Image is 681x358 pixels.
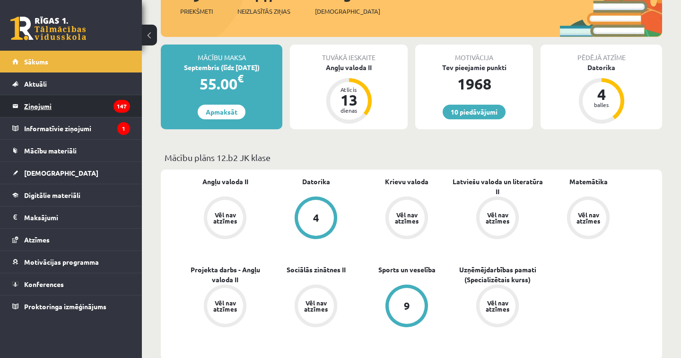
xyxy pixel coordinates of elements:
[415,63,533,72] div: Tev pieejamie punkti
[180,285,271,329] a: Vēl nav atzīmes
[541,63,662,125] a: Datorika 4 balles
[12,206,130,228] a: Maksājumi
[541,63,662,72] div: Datorika
[24,280,64,288] span: Konferences
[443,105,506,119] a: 10 piedāvājumi
[378,265,436,275] a: Sports un veselība
[161,45,282,63] div: Mācību maksa
[335,92,363,107] div: 13
[212,212,238,224] div: Vēl nav atzīmes
[24,146,77,155] span: Mācību materiāli
[290,63,408,72] div: Angļu valoda II
[161,63,282,72] div: Septembris (līdz [DATE])
[12,73,130,95] a: Aktuāli
[452,197,543,241] a: Vēl nav atzīmes
[587,102,616,107] div: balles
[24,206,130,228] legend: Maksājumi
[24,169,98,177] span: [DEMOGRAPHIC_DATA]
[24,258,99,266] span: Motivācijas programma
[569,177,608,187] a: Matemātika
[10,17,86,40] a: Rīgas 1. Tālmācības vidusskola
[12,162,130,184] a: [DEMOGRAPHIC_DATA]
[212,300,238,312] div: Vēl nav atzīmes
[290,63,408,125] a: Angļu valoda II Atlicis 13 dienas
[24,235,50,244] span: Atzīmes
[415,72,533,95] div: 1968
[237,72,244,85] span: €
[543,197,634,241] a: Vēl nav atzīmes
[361,197,452,241] a: Vēl nav atzīmes
[180,7,213,16] span: Priekšmeti
[198,105,245,119] a: Apmaksāt
[24,191,80,199] span: Digitālie materiāli
[415,45,533,63] div: Motivācija
[484,212,511,224] div: Vēl nav atzīmes
[452,265,543,285] a: Uzņēmējdarbības pamati (Specializētais kurss)
[587,87,616,102] div: 4
[165,151,658,164] p: Mācību plāns 12.b2 JK klase
[12,273,130,295] a: Konferences
[302,177,330,187] a: Datorika
[452,285,543,329] a: Vēl nav atzīmes
[24,95,130,117] legend: Ziņojumi
[12,184,130,206] a: Digitālie materiāli
[117,122,130,135] i: 1
[303,300,329,312] div: Vēl nav atzīmes
[237,7,290,16] span: Neizlasītās ziņas
[24,117,130,139] legend: Informatīvie ziņojumi
[452,177,543,197] a: Latviešu valoda un literatūra II
[315,7,380,16] span: [DEMOGRAPHIC_DATA]
[180,265,271,285] a: Projekta darbs - Angļu valoda II
[393,212,420,224] div: Vēl nav atzīmes
[541,45,662,63] div: Pēdējā atzīme
[290,45,408,63] div: Tuvākā ieskaite
[575,212,602,224] div: Vēl nav atzīmes
[271,285,361,329] a: Vēl nav atzīmes
[313,213,319,223] div: 4
[12,251,130,273] a: Motivācijas programma
[484,300,511,312] div: Vēl nav atzīmes
[385,177,428,187] a: Krievu valoda
[12,51,130,72] a: Sākums
[202,177,248,187] a: Angļu valoda II
[335,87,363,92] div: Atlicis
[335,107,363,113] div: dienas
[12,295,130,317] a: Proktoringa izmēģinājums
[361,285,452,329] a: 9
[113,100,130,113] i: 147
[180,197,271,241] a: Vēl nav atzīmes
[12,117,130,139] a: Informatīvie ziņojumi1
[404,301,410,311] div: 9
[24,80,47,88] span: Aktuāli
[12,95,130,117] a: Ziņojumi147
[24,302,106,311] span: Proktoringa izmēģinājums
[287,265,346,275] a: Sociālās zinātnes II
[12,229,130,251] a: Atzīmes
[24,57,48,66] span: Sākums
[271,197,361,241] a: 4
[161,72,282,95] div: 55.00
[12,140,130,161] a: Mācību materiāli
